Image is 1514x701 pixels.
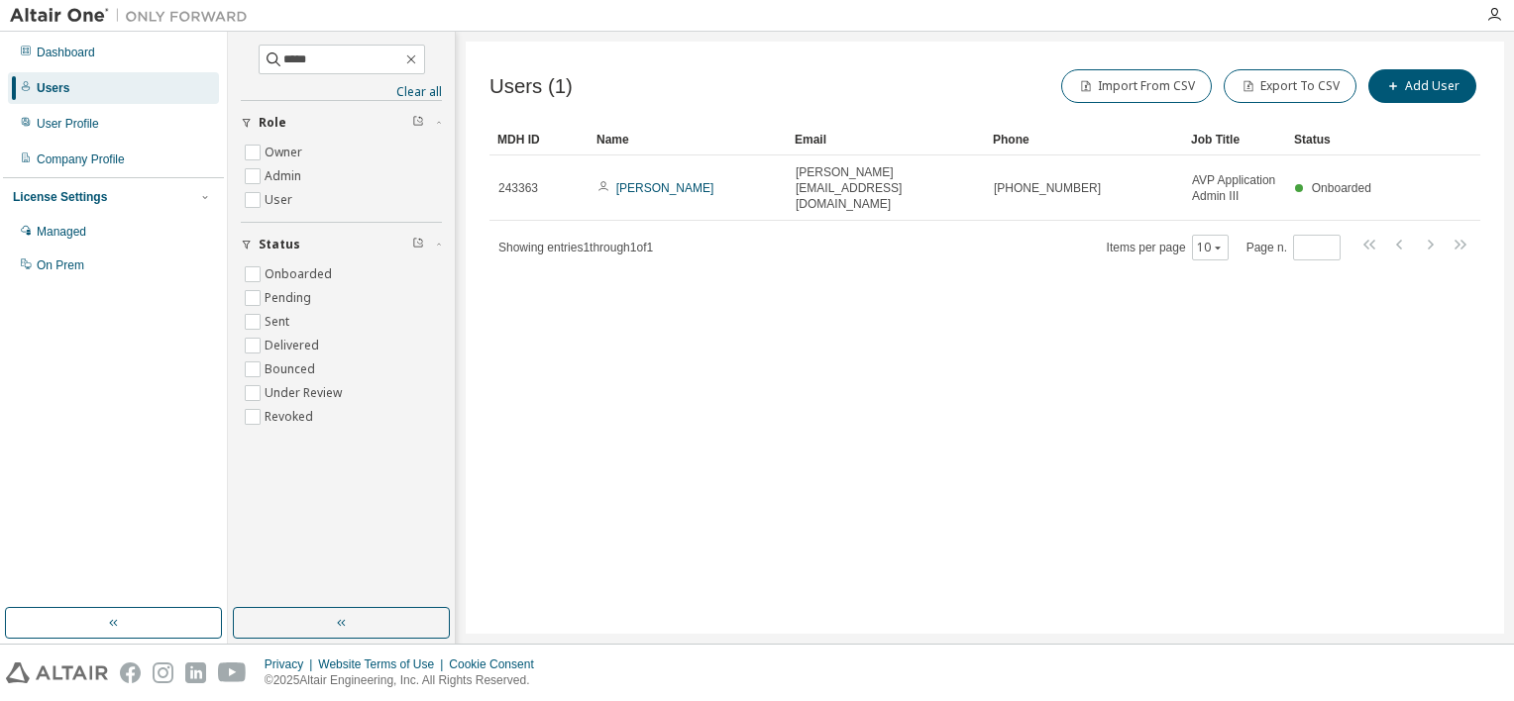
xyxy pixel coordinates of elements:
button: Add User [1368,69,1476,103]
label: User [265,188,296,212]
span: Role [259,115,286,131]
div: Managed [37,224,86,240]
span: AVP Application Admin III [1192,172,1277,204]
label: Bounced [265,357,319,381]
div: User Profile [37,116,99,132]
div: Cookie Consent [449,656,545,672]
div: Job Title [1191,124,1278,155]
span: Status [259,237,300,252]
div: Phone [993,124,1175,155]
div: MDH ID [497,124,581,155]
div: Status [1294,124,1377,155]
label: Delivered [265,334,323,357]
a: Clear all [241,84,442,100]
div: Website Terms of Use [318,656,449,672]
img: youtube.svg [218,662,247,683]
span: Clear filter [412,237,424,252]
img: altair_logo.svg [6,662,108,683]
span: [PERSON_NAME][EMAIL_ADDRESS][DOMAIN_NAME] [796,164,976,212]
div: Privacy [265,656,318,672]
button: 10 [1197,240,1224,255]
span: Users (1) [489,75,573,98]
div: Dashboard [37,45,95,60]
button: Role [241,101,442,145]
label: Sent [265,310,293,334]
label: Pending [265,286,315,310]
div: Users [37,80,69,96]
button: Export To CSV [1224,69,1356,103]
div: Name [596,124,779,155]
span: Clear filter [412,115,424,131]
a: [PERSON_NAME] [616,181,714,195]
label: Onboarded [265,262,336,286]
label: Owner [265,141,306,164]
label: Admin [265,164,305,188]
span: Page n. [1246,235,1341,260]
img: linkedin.svg [185,662,206,683]
span: Items per page [1107,235,1229,260]
span: [PHONE_NUMBER] [994,180,1101,196]
span: 243363 [498,180,538,196]
button: Import From CSV [1061,69,1212,103]
span: Onboarded [1312,181,1371,195]
div: License Settings [13,189,107,205]
p: © 2025 Altair Engineering, Inc. All Rights Reserved. [265,672,546,689]
button: Status [241,223,442,266]
img: facebook.svg [120,662,141,683]
div: Email [795,124,977,155]
img: instagram.svg [153,662,173,683]
div: Company Profile [37,151,125,167]
div: On Prem [37,257,84,273]
img: Altair One [10,6,258,26]
label: Under Review [265,381,346,405]
label: Revoked [265,405,317,429]
span: Showing entries 1 through 1 of 1 [498,241,653,254]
